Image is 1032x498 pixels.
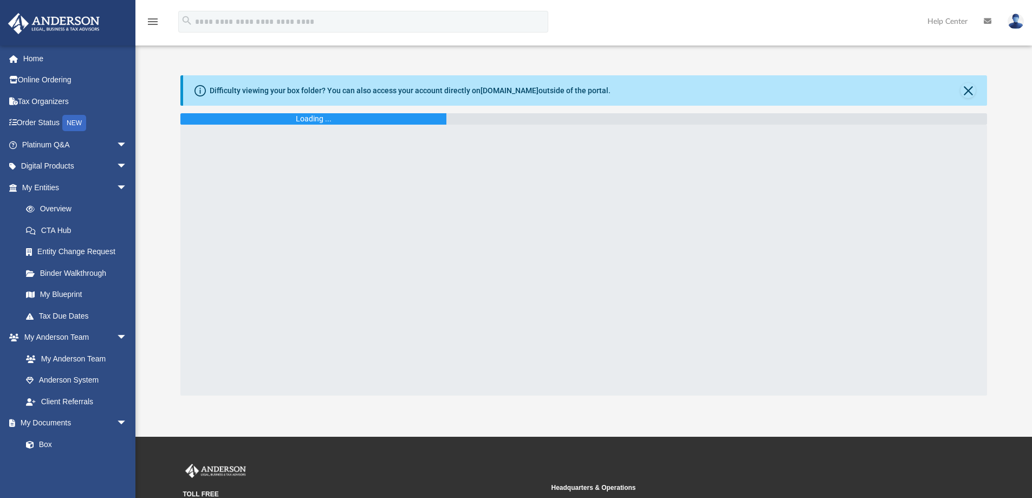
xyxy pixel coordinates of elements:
[8,156,144,177] a: Digital Productsarrow_drop_down
[146,15,159,28] i: menu
[116,156,138,178] span: arrow_drop_down
[15,370,138,391] a: Anderson System
[8,69,144,91] a: Online Ordering
[181,15,193,27] i: search
[15,348,133,370] a: My Anderson Team
[15,284,138,306] a: My Blueprint
[8,134,144,156] a: Platinum Q&Aarrow_drop_down
[62,115,86,131] div: NEW
[210,85,611,96] div: Difficulty viewing your box folder? You can also access your account directly on outside of the p...
[116,134,138,156] span: arrow_drop_down
[15,434,133,455] a: Box
[116,177,138,199] span: arrow_drop_down
[5,13,103,34] img: Anderson Advisors Platinum Portal
[296,113,332,125] div: Loading ...
[15,262,144,284] a: Binder Walkthrough
[8,327,138,348] a: My Anderson Teamarrow_drop_down
[15,305,144,327] a: Tax Due Dates
[8,412,138,434] a: My Documentsarrow_drop_down
[481,86,538,95] a: [DOMAIN_NAME]
[15,198,144,220] a: Overview
[146,21,159,28] a: menu
[15,241,144,263] a: Entity Change Request
[8,112,144,134] a: Order StatusNEW
[116,327,138,349] span: arrow_drop_down
[1008,14,1024,29] img: User Pic
[15,391,138,412] a: Client Referrals
[15,455,138,477] a: Meeting Minutes
[8,90,144,112] a: Tax Organizers
[960,83,976,98] button: Close
[183,464,248,478] img: Anderson Advisors Platinum Portal
[8,177,144,198] a: My Entitiesarrow_drop_down
[551,483,912,493] small: Headquarters & Operations
[8,48,144,69] a: Home
[116,412,138,435] span: arrow_drop_down
[15,219,144,241] a: CTA Hub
